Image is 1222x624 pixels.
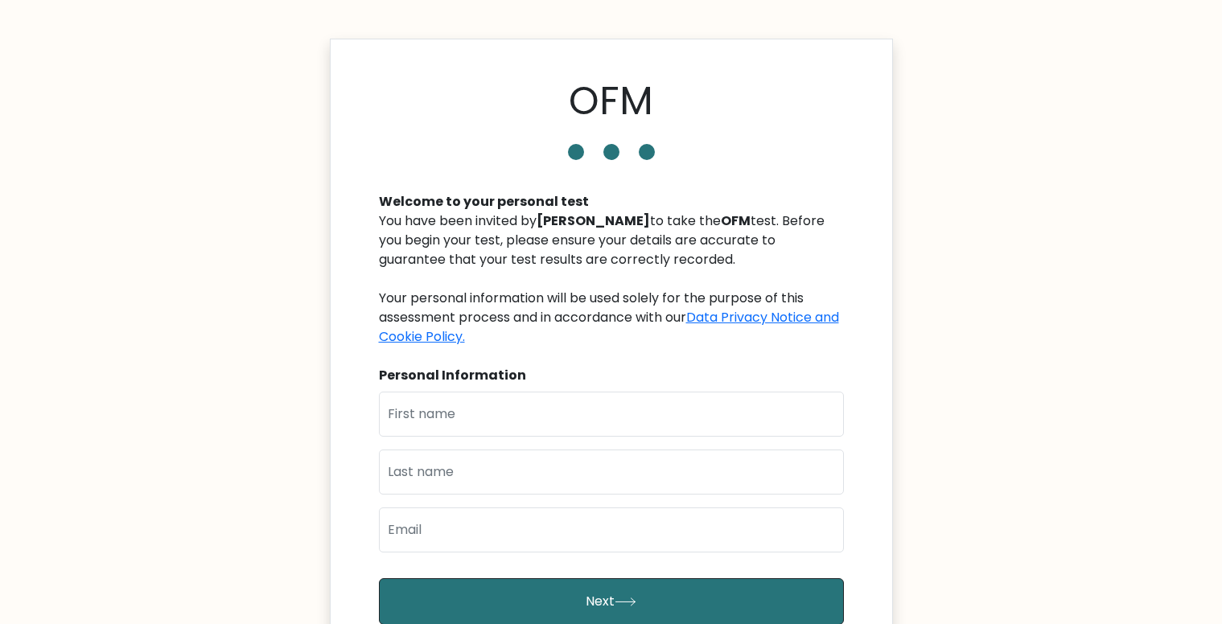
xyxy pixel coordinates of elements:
[537,211,650,230] b: [PERSON_NAME]
[721,211,751,230] b: OFM
[379,211,844,347] div: You have been invited by to take the test. Before you begin your test, please ensure your details...
[569,78,653,125] h1: OFM
[379,507,844,552] input: Email
[379,392,844,437] input: First name
[379,366,844,385] div: Personal Information
[379,308,839,346] a: Data Privacy Notice and Cookie Policy.
[379,450,844,495] input: Last name
[379,192,844,211] div: Welcome to your personal test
